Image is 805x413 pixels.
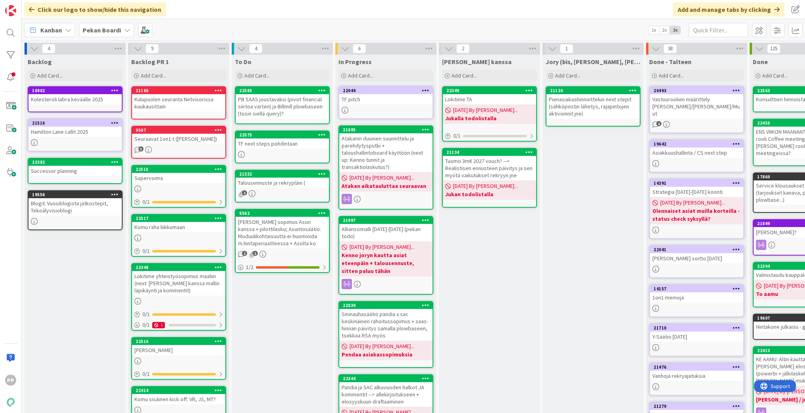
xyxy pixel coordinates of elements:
div: 21279 [650,403,743,410]
div: 21516Hamilton Lane callit 2025 [28,119,122,137]
div: 22382 [28,159,122,166]
div: 19642 [650,140,743,148]
div: 141571on1 memoja [650,285,743,303]
a: 21186Kulupuolen seuranta Netvisorissa kuukausittain [131,86,226,119]
a: 22517Komu raha liikkumaan0/1 [131,214,226,257]
div: 9507 [132,127,225,134]
a: 21710Y-Säätiö [DATE] [649,324,744,356]
div: 14157 [650,285,743,292]
div: 22516 [132,338,225,345]
div: 21134Tuomo 3m€ 2027 vouch? --> Realistisen ennusteen päivitys ja sen myötä vaikutukset rekryyn jne [443,149,536,180]
span: In Progress [338,58,372,66]
a: 9507Seuraavat 1on1:t ([PERSON_NAME]) [131,126,226,159]
div: 22575TF next steps pohdintaan [236,131,329,149]
div: 21710Y-Säätiö [DATE] [650,324,743,342]
a: 21124Pienasiakashinnoittelun next stepit (sähköpostin lähetys, rajapintojen aktivoinnit jne) [546,86,641,127]
div: 22041 [654,247,743,252]
span: [DATE] By [PERSON_NAME]... [350,342,414,350]
div: 22349Lokitime TA [443,87,536,104]
div: Lokitime yhteistyösopimus maaliin (next: [PERSON_NAME] kanssa mallin läpikäynti ja kommentit) [132,271,225,296]
a: 22575TF next steps pohdintaan [235,131,330,163]
div: 22585 [239,88,329,93]
b: Kenno joryn kautta asiat eteenpäin + talousennuste, sitten paluu tähän [342,251,430,275]
span: 4 [249,44,263,53]
a: 22041[PERSON_NAME] soitto [DATE] [649,245,744,278]
div: 14391Strategia [DATE]-[DATE] koonti [650,180,743,197]
div: 21997 [339,217,433,224]
span: 0 / 1 [142,370,150,378]
div: 0/1 [132,369,225,379]
a: 21476Vanhoja rekryajatuksia [649,363,744,396]
div: 21332Talousennuste ja rekrypläni ( [236,171,329,188]
div: Vanhoja rekryajatuksia [650,371,743,381]
div: Komu raha liikkumaan [132,222,225,232]
div: 19556 [32,192,122,197]
div: 8562 [236,210,329,217]
div: 21997 [343,218,433,223]
span: Add Card... [762,72,788,79]
div: 21279 [654,404,743,409]
div: [PERSON_NAME] [132,345,225,355]
span: 0 / 1 [142,310,150,318]
div: 22585 [236,87,329,94]
div: Successor planning [28,166,122,176]
div: 22515Supervoima [132,166,225,183]
div: Talousennuste ja rekrypläni ( [236,178,329,188]
span: Done [753,58,768,66]
div: 22348 [136,265,225,270]
div: 8562 [239,210,329,216]
div: 21476 [654,364,743,370]
span: 38 [663,44,677,53]
div: 20493Vastuuroolien määrittely [PERSON_NAME]/[PERSON_NAME]/Muut [650,87,743,119]
span: Kanban [40,25,62,35]
div: 22044 [343,88,433,93]
span: [DATE] By [PERSON_NAME]... [350,174,414,182]
div: PB SAAS joustavaksi (pivot financial siirtoa varten) ja Billmill plowbaseen (tosin siellä query)? [236,94,329,119]
span: 0 / 1 [142,198,150,206]
div: 21124Pienasiakashinnoittelun next stepit (sähköpostin lähetys, rajapintojen aktivoinnit jne) [546,87,640,119]
div: 16902Kolesteroli labra keväälle 2025 [28,87,122,104]
div: 22030 [343,303,433,308]
span: 1 [253,251,258,256]
b: Atakan aikatauluttaa seuraavan [342,182,430,190]
span: 3 [138,146,144,152]
div: Allianssimalli [DATE]-[DATE] (pekan todo) [339,224,433,241]
span: To Do [235,58,251,66]
span: Add Card... [659,72,684,79]
div: 22348Lokitime yhteistyösopimus maaliin (next: [PERSON_NAME] kanssa mallin läpikäynti ja kommentit) [132,264,225,296]
div: 1/2 [236,262,329,272]
a: 21695Atakanin duunien suunnittelu ja parehdytysputki + taloushallintoboard käyttöön (next up: Ken... [338,125,433,210]
div: 9507 [136,127,225,133]
a: 22348Lokitime yhteistyösopimus maaliin (next: [PERSON_NAME] kanssa mallin läpikäynti ja kommentit... [131,263,226,331]
span: Jukan kanssa [442,58,512,66]
div: 22516 [136,339,225,344]
a: 21134Tuomo 3m€ 2027 vouch? --> Realistisen ennusteen päivitys ja sen myötä vaikutukset rekryyn jn... [442,148,537,208]
div: 20493 [650,87,743,94]
div: [PERSON_NAME] soitto [DATE] [650,253,743,263]
div: 14391 [650,180,743,187]
img: Visit kanbanzone.com [5,5,16,16]
span: 0 / 1 [142,321,150,329]
b: Jukan todolistalla [445,190,534,198]
a: 21516Hamilton Lane callit 2025 [28,119,123,152]
div: 22414 [136,388,225,393]
div: Vastuuroolien määrittely [PERSON_NAME]/[PERSON_NAME]/Muut [650,94,743,119]
a: 14391Strategia [DATE]-[DATE] koonti[DATE] By [PERSON_NAME]...Olennaiset asiat muilla korteilla - ... [649,179,744,239]
div: 22041 [650,246,743,253]
div: 22414 [132,387,225,394]
span: 1x [648,26,659,34]
div: Asiakkuushallinta / CS next step [650,148,743,158]
span: 2x [659,26,670,34]
div: 21516 [28,119,122,127]
a: 16902Kolesteroli labra keväälle 2025 [28,86,123,112]
div: Add and manage tabs by clicking [673,2,784,17]
a: 19642Asiakkuushallinta / CS next step [649,140,744,172]
span: 3x [670,26,680,34]
div: TF pitch [339,94,433,104]
a: 22044TF pitch [338,86,433,119]
div: 22041[PERSON_NAME] soitto [DATE] [650,246,743,263]
div: 21124 [550,88,640,93]
span: 9 [146,44,159,53]
span: Add Card... [141,72,166,79]
div: Pandia ja SAC alkuvuoden halkot JA kommentit --> allekirjoitukseen + elosyyskuun draftaaminen [339,382,433,407]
